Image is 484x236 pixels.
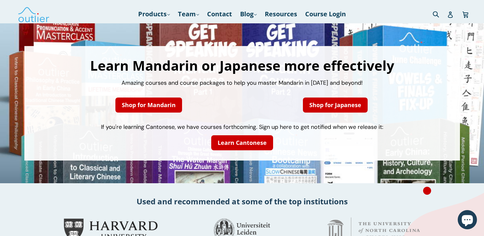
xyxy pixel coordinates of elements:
inbox-online-store-chat: Shopify online store chat [456,210,479,231]
a: Learn Cantonese [211,135,273,150]
a: Resources [262,8,300,20]
input: Search [431,7,449,20]
span: Amazing courses and course packages to help you master Mandarin in [DATE] and beyond! [121,79,363,87]
a: Shop for Japanese [303,98,368,113]
a: Shop for Mandarin [115,98,182,113]
a: Products [135,8,173,20]
a: Course Login [302,8,349,20]
a: Team [175,8,202,20]
a: Blog [237,8,260,20]
img: Outlier Linguistics [18,5,50,23]
a: Contact [204,8,235,20]
h1: Learn Mandarin or Japanese more effectively [31,59,454,72]
span: If you're learning Cantonese, we have courses forthcoming. Sign up here to get notified when we r... [101,123,383,131]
